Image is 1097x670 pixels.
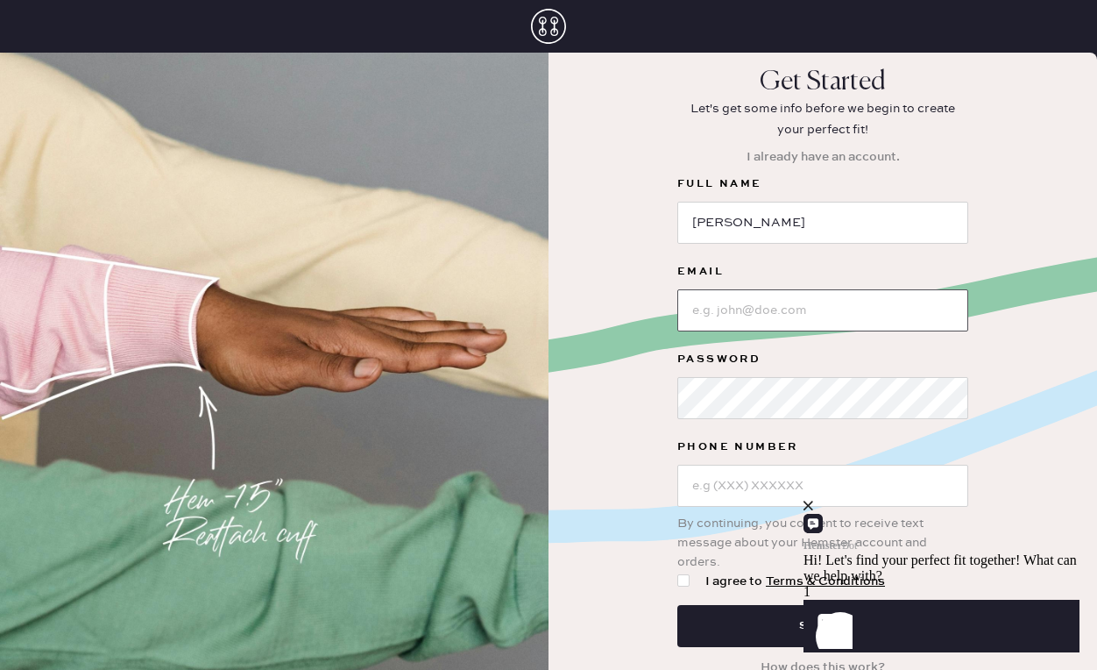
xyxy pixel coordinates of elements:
[677,465,968,507] input: e.g (XXX) XXXXXX
[705,572,885,591] span: I agree to
[803,433,1093,666] iframe: Front Chat
[760,67,886,98] p: Get Started
[677,289,968,331] input: e.g. john@doe.com
[677,349,968,370] label: Password
[677,174,968,195] label: Full Name
[736,140,910,174] button: I already have an account.
[766,574,885,589] a: Terms & Conditions
[677,507,968,572] div: By continuing, you consent to receive text message about your Hemster account and orders.
[677,605,968,647] button: Start
[677,202,968,244] input: e.g. John Doe
[678,98,967,140] p: Let's get some info before we begin to create your perfect fit!
[677,261,968,282] label: Email
[677,437,968,458] label: Phone Number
